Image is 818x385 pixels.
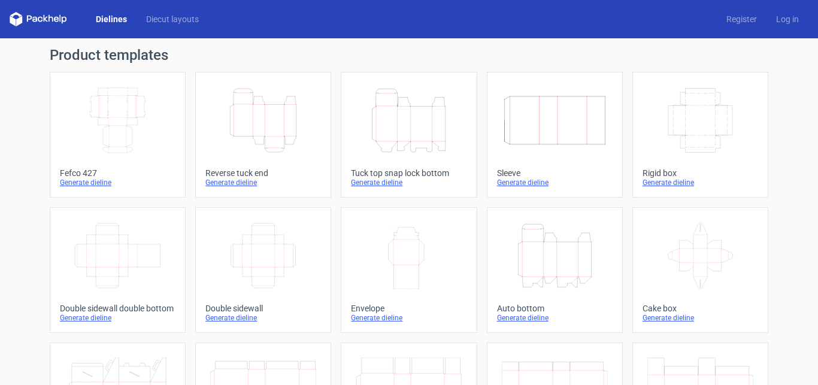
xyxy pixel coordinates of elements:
a: Cake boxGenerate dieline [632,207,768,333]
div: Rigid box [643,168,758,178]
a: Auto bottomGenerate dieline [487,207,623,333]
div: Generate dieline [643,178,758,187]
div: Tuck top snap lock bottom [351,168,466,178]
h1: Product templates [50,48,768,62]
a: Log in [767,13,808,25]
div: Generate dieline [497,313,613,323]
div: Generate dieline [60,178,175,187]
a: SleeveGenerate dieline [487,72,623,198]
div: Generate dieline [643,313,758,323]
div: Generate dieline [497,178,613,187]
div: Generate dieline [205,178,321,187]
a: Diecut layouts [137,13,208,25]
a: Double sidewall double bottomGenerate dieline [50,207,186,333]
div: Cake box [643,304,758,313]
a: EnvelopeGenerate dieline [341,207,477,333]
div: Generate dieline [351,178,466,187]
a: Rigid boxGenerate dieline [632,72,768,198]
a: Fefco 427Generate dieline [50,72,186,198]
a: Dielines [86,13,137,25]
div: Generate dieline [205,313,321,323]
div: Envelope [351,304,466,313]
div: Generate dieline [351,313,466,323]
div: Sleeve [497,168,613,178]
div: Fefco 427 [60,168,175,178]
div: Double sidewall double bottom [60,304,175,313]
div: Generate dieline [60,313,175,323]
a: Reverse tuck endGenerate dieline [195,72,331,198]
a: Register [717,13,767,25]
div: Auto bottom [497,304,613,313]
a: Tuck top snap lock bottomGenerate dieline [341,72,477,198]
div: Double sidewall [205,304,321,313]
div: Reverse tuck end [205,168,321,178]
a: Double sidewallGenerate dieline [195,207,331,333]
